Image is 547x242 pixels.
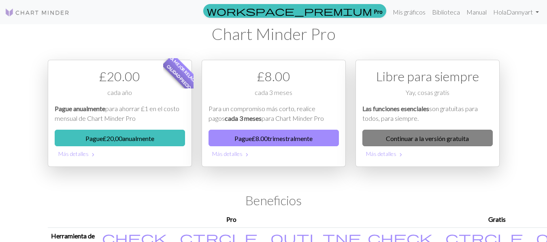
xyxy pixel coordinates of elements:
[245,192,302,208] font: Beneficios
[209,130,339,146] button: Pague£8.00trimestralmente
[226,215,236,223] font: Pro
[244,151,250,159] span: chevron_right
[355,60,500,167] div: Opción libre
[55,105,105,112] font: Pague anualmente
[55,130,185,146] button: Pague£20,00anualmente
[207,5,372,17] span: workspace_premium
[103,135,106,142] font: £
[209,146,339,160] button: Más detalles
[212,150,243,157] font: Más detalles
[466,8,487,16] font: Manual
[90,151,96,159] span: chevron_right
[389,4,429,20] a: Mis gráficos
[203,4,386,18] a: Pro
[166,55,200,90] font: La mejor relación calidad-precio
[429,4,463,20] a: Biblioteca
[432,8,460,16] font: Biblioteca
[5,8,70,17] img: Logo
[255,88,292,96] font: cada 3 meses
[362,146,493,160] button: Más detalles
[106,135,122,142] font: 20,00
[406,88,449,96] font: Yay, cosas gratis
[490,4,542,20] a: HolaDannyart
[268,135,313,142] font: trimestralmente
[362,105,429,112] font: Las funciones esenciales
[55,105,179,122] font: para ahorrar £1 en el costo mensual de Chart Minder Pro
[48,60,192,167] div: Opción de pago 1
[374,8,383,15] font: Pro
[209,105,315,122] font: Para un compromiso más corto, realice pagos
[252,135,255,142] font: £
[366,150,396,157] font: Más detalles
[493,8,507,16] font: Hola
[85,135,103,142] font: Pague
[393,8,426,16] font: Mis gráficos
[202,60,346,167] div: Opción de pago 2
[99,68,106,84] font: £
[362,130,493,146] a: Continuar a la versión gratuita
[488,215,506,223] font: Gratis
[398,151,404,159] span: chevron_right
[234,135,252,142] font: Pague
[106,68,140,84] font: 20.00
[255,135,268,142] font: 8.00
[386,135,469,142] font: Continuar a la versión gratuita
[58,150,89,157] font: Más detalles
[262,114,324,122] font: para Chart Minder Pro
[463,4,490,20] a: Manual
[122,135,154,142] font: anualmente
[55,146,185,160] button: Más detalles
[507,8,533,16] font: Dannyart
[257,68,264,84] font: £
[107,88,132,96] font: cada año
[376,68,479,84] font: Libre para siempre
[264,68,290,84] font: 8.00
[225,114,262,122] font: cada 3 meses
[212,24,336,44] font: Chart Minder Pro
